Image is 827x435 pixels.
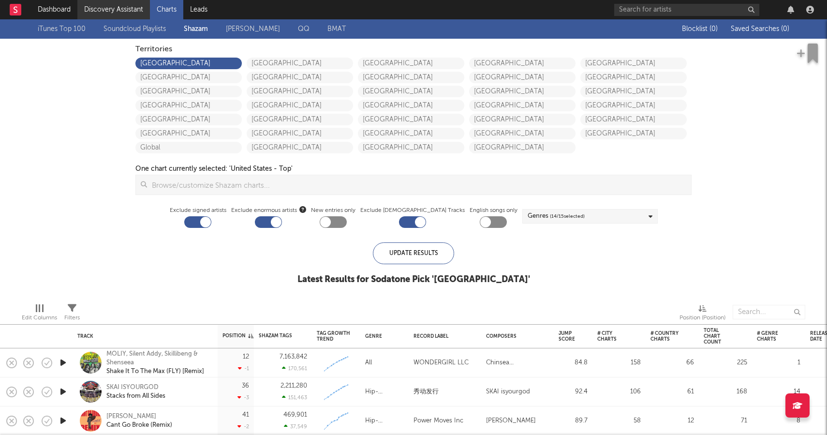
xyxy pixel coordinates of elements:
[22,312,57,324] div: Edit Columns
[298,23,310,35] a: QQ
[147,175,691,195] input: Browse/customize Shazam charts...
[650,386,694,398] div: 61
[297,274,530,285] div: Latest Results for Sodatone Pick ' [GEOGRAPHIC_DATA] '
[580,100,687,111] a: [GEOGRAPHIC_DATA]
[469,128,576,139] a: [GEOGRAPHIC_DATA]
[64,300,80,328] div: Filters
[358,114,464,125] a: [GEOGRAPHIC_DATA]
[580,72,687,83] a: [GEOGRAPHIC_DATA]
[469,114,576,125] a: [GEOGRAPHIC_DATA]
[170,205,226,216] label: Exclude signed artists
[469,100,576,111] a: [GEOGRAPHIC_DATA]
[106,412,172,421] div: [PERSON_NAME]
[728,25,789,33] button: Saved Searches (0)
[243,354,249,360] div: 12
[135,72,242,83] a: [GEOGRAPHIC_DATA]
[135,44,692,55] div: Territories
[358,72,464,83] a: [GEOGRAPHIC_DATA]
[22,300,57,328] div: Edit Columns
[106,367,210,376] div: Shake It To The Max (FLY) [Remix]
[704,415,747,427] div: 71
[238,365,249,372] div: -1
[469,58,576,69] a: [GEOGRAPHIC_DATA]
[757,415,800,427] div: 8
[358,142,464,153] a: [GEOGRAPHIC_DATA]
[704,357,747,369] div: 225
[106,350,210,376] a: MOLIY, Silent Addy, Skillibeng & ShenseeaShake It To The Max (FLY) [Remix]
[559,357,588,369] div: 84.8
[327,23,346,35] a: BMAT
[559,330,575,342] div: Jump Score
[106,421,172,430] div: Cant Go Broke (Remix)
[299,205,306,214] button: Exclude enormous artists
[358,58,464,69] a: [GEOGRAPHIC_DATA]
[704,328,733,345] div: Total Chart Count
[247,114,353,125] a: [GEOGRAPHIC_DATA]
[247,86,353,97] a: [GEOGRAPHIC_DATA]
[704,386,747,398] div: 168
[709,26,718,32] span: ( 0 )
[365,333,399,339] div: Genre
[237,423,249,430] div: -2
[682,26,718,32] span: Blocklist
[550,210,585,222] span: ( 14 / 15 selected)
[486,333,544,339] div: Composers
[103,23,166,35] a: Soundcloud Playlists
[282,394,307,401] div: 151,463
[226,23,280,35] a: [PERSON_NAME]
[413,333,472,339] div: Record Label
[413,357,469,369] div: WONDERGIRL LLC
[486,415,536,427] div: [PERSON_NAME]
[135,163,293,175] div: One chart currently selected: ' United States - Top '
[358,86,464,97] a: [GEOGRAPHIC_DATA]
[650,330,679,342] div: # Country Charts
[365,415,404,427] div: Hip-Hop/Rap
[580,58,687,69] a: [GEOGRAPHIC_DATA]
[486,357,549,369] div: Chinsea [PERSON_NAME], [PERSON_NAME] Ama [PERSON_NAME] [PERSON_NAME], [PERSON_NAME]
[650,357,694,369] div: 66
[757,330,786,342] div: # Genre Charts
[470,205,517,216] label: English songs only
[469,86,576,97] a: [GEOGRAPHIC_DATA]
[580,128,687,139] a: [GEOGRAPHIC_DATA]
[679,312,725,324] div: Position (Position)
[242,383,249,389] div: 36
[282,365,307,372] div: 170,561
[106,383,165,392] div: SKAI ISYOURGOD
[231,205,306,216] span: Exclude enormous artists
[580,114,687,125] a: [GEOGRAPHIC_DATA]
[135,142,242,153] a: Global
[247,58,353,69] a: [GEOGRAPHIC_DATA]
[106,412,172,430] a: [PERSON_NAME]Cant Go Broke (Remix)
[135,86,242,97] a: [GEOGRAPHIC_DATA]
[284,423,307,430] div: 37,549
[731,26,789,32] span: Saved Searches
[580,86,687,97] a: [GEOGRAPHIC_DATA]
[38,23,86,35] a: iTunes Top 100
[733,305,805,319] input: Search...
[360,205,465,216] label: Exclude [DEMOGRAPHIC_DATA] Tracks
[757,386,800,398] div: 14
[559,386,588,398] div: 92.4
[237,394,249,401] div: -3
[528,210,585,222] div: Genres
[597,357,641,369] div: 158
[781,26,789,32] span: ( 0 )
[247,128,353,139] a: [GEOGRAPHIC_DATA]
[77,333,208,339] div: Track
[679,300,725,328] div: Position (Position)
[135,114,242,125] a: [GEOGRAPHIC_DATA]
[247,72,353,83] a: [GEOGRAPHIC_DATA]
[281,383,307,389] div: 2,211,280
[597,386,641,398] div: 106
[247,142,353,153] a: [GEOGRAPHIC_DATA]
[311,205,355,216] label: New entries only
[373,242,454,264] div: Update Results
[247,100,353,111] a: [GEOGRAPHIC_DATA]
[358,100,464,111] a: [GEOGRAPHIC_DATA]
[283,412,307,418] div: 469,901
[106,383,165,401] a: SKAI ISYOURGODStacks from All Sides
[486,386,530,398] div: SKAI isyourgod
[365,386,404,398] div: Hip-Hop/Rap
[317,330,351,342] div: Tag Growth Trend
